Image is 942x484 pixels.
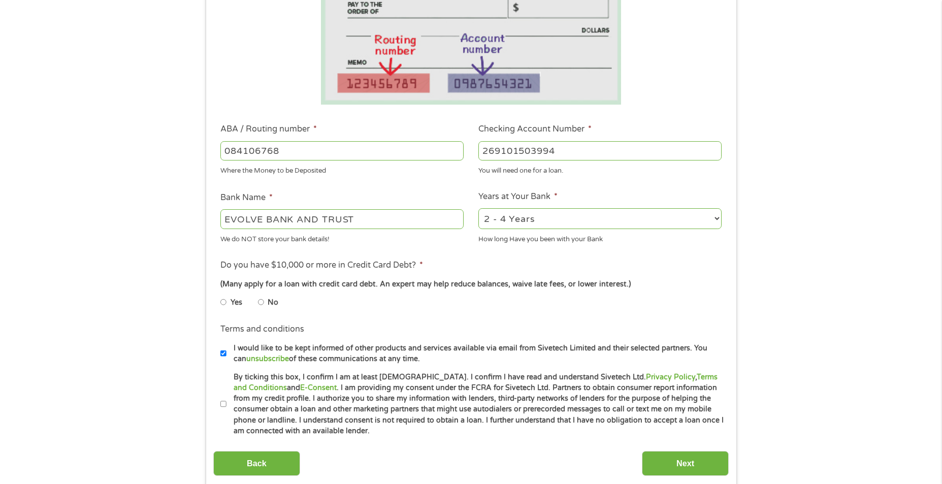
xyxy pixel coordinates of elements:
[226,372,725,437] label: By ticking this box, I confirm I am at least [DEMOGRAPHIC_DATA]. I confirm I have read and unders...
[478,141,722,160] input: 345634636
[220,260,423,271] label: Do you have $10,000 or more in Credit Card Debt?
[268,297,278,308] label: No
[231,297,242,308] label: Yes
[220,192,273,203] label: Bank Name
[478,231,722,244] div: How long Have you been with your Bank
[246,354,289,363] a: unsubscribe
[478,163,722,176] div: You will need one for a loan.
[226,343,725,365] label: I would like to be kept informed of other products and services available via email from Sivetech...
[220,231,464,244] div: We do NOT store your bank details!
[220,324,304,335] label: Terms and conditions
[220,163,464,176] div: Where the Money to be Deposited
[220,279,721,290] div: (Many apply for a loan with credit card debt. An expert may help reduce balances, waive late fees...
[234,373,718,392] a: Terms and Conditions
[478,191,558,202] label: Years at Your Bank
[478,124,592,135] label: Checking Account Number
[642,451,729,476] input: Next
[220,124,317,135] label: ABA / Routing number
[646,373,695,381] a: Privacy Policy
[300,383,337,392] a: E-Consent
[213,451,300,476] input: Back
[220,141,464,160] input: 263177916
